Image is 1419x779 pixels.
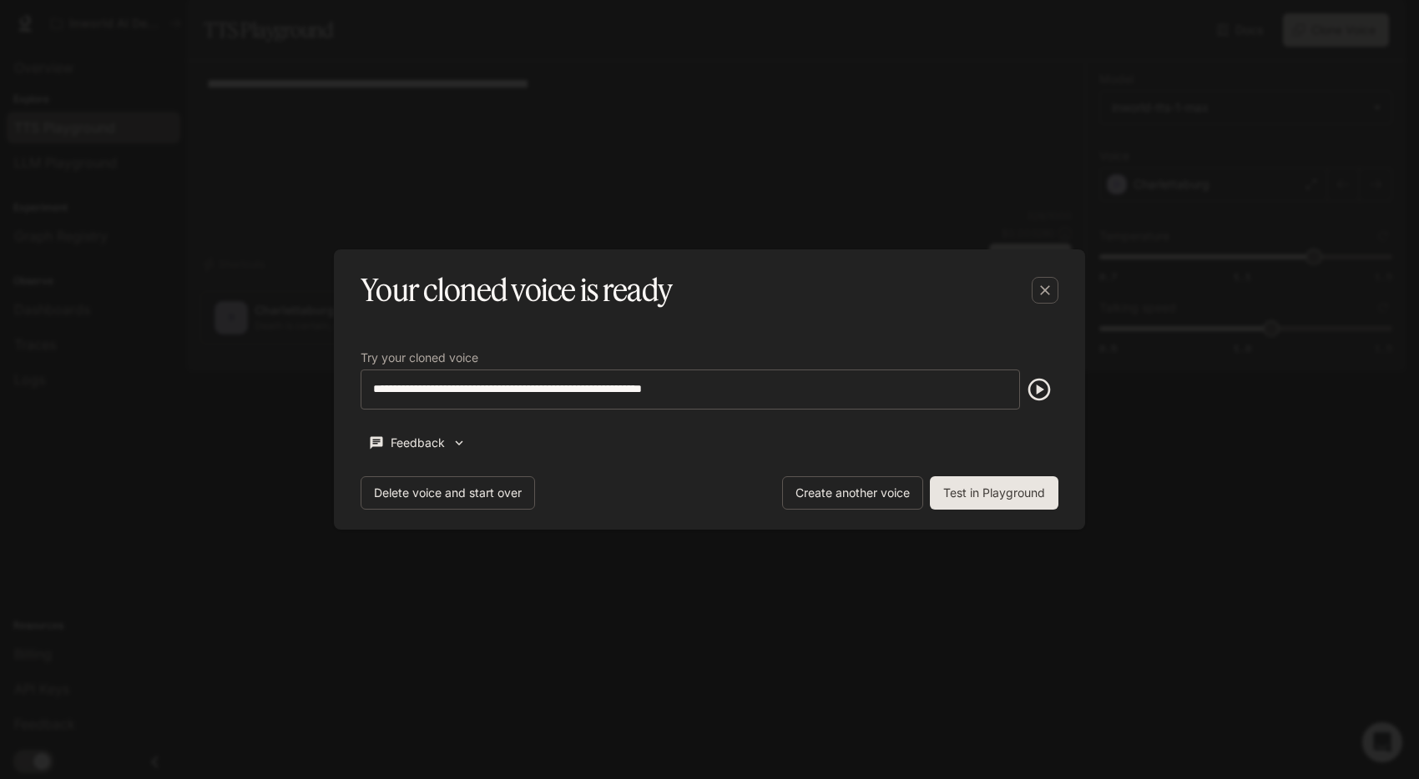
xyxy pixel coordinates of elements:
button: Create another voice [782,476,923,510]
button: Delete voice and start over [361,476,535,510]
button: Feedback [361,430,474,457]
p: Try your cloned voice [361,352,478,364]
h5: Your cloned voice is ready [361,269,672,311]
button: Test in Playground [930,476,1058,510]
